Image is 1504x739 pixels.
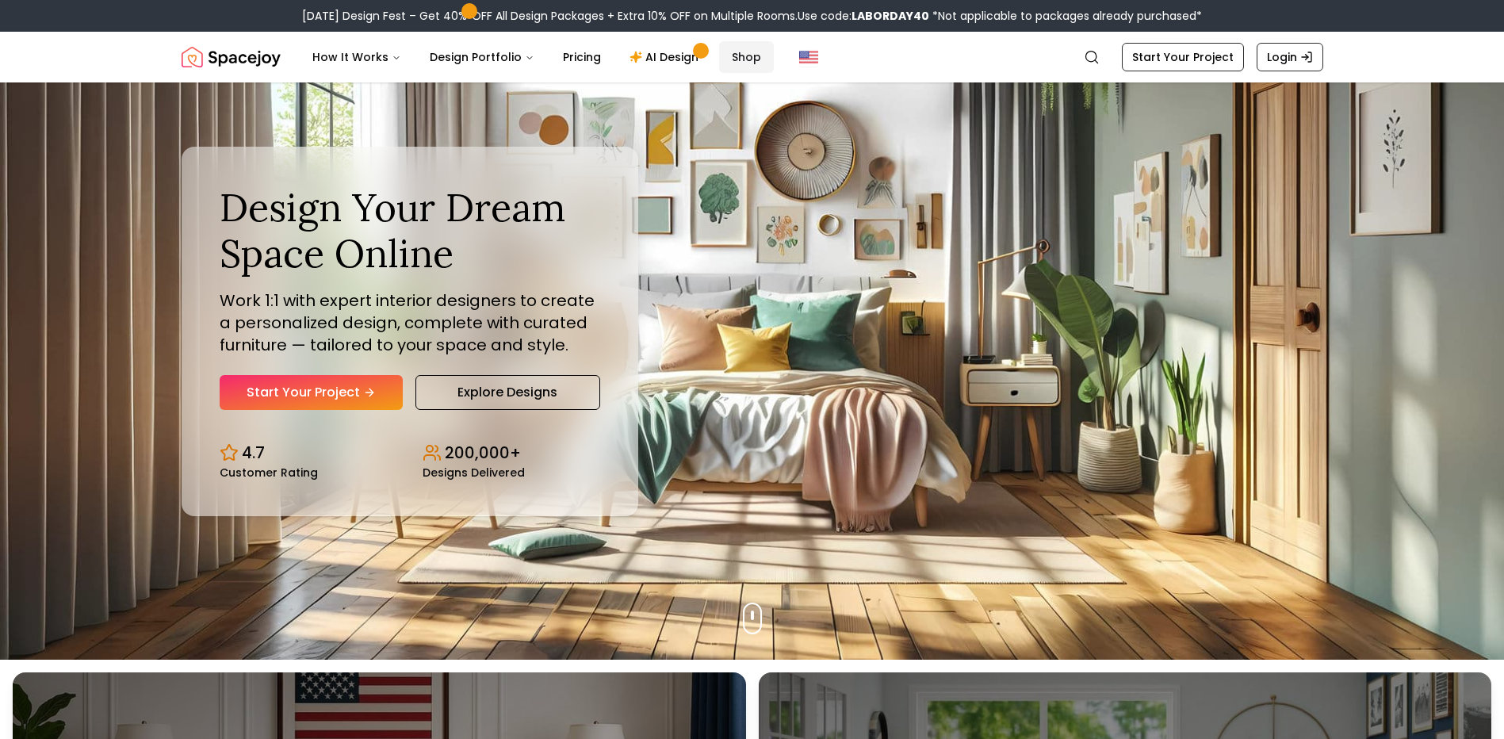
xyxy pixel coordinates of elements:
b: LABORDAY40 [852,8,929,24]
div: [DATE] Design Fest – Get 40% OFF All Design Packages + Extra 10% OFF on Multiple Rooms. [302,8,1202,24]
a: Shop [719,41,774,73]
a: AI Design [617,41,716,73]
a: Spacejoy [182,41,281,73]
button: Design Portfolio [417,41,547,73]
small: Customer Rating [220,467,318,478]
a: Start Your Project [220,375,403,410]
img: United States [799,48,818,67]
small: Designs Delivered [423,467,525,478]
a: Start Your Project [1122,43,1244,71]
span: *Not applicable to packages already purchased* [929,8,1202,24]
nav: Global [182,32,1323,82]
a: Pricing [550,41,614,73]
span: Use code: [798,8,929,24]
a: Login [1257,43,1323,71]
a: Explore Designs [415,375,600,410]
nav: Main [300,41,774,73]
img: Spacejoy Logo [182,41,281,73]
p: 4.7 [242,442,265,464]
div: Design stats [220,429,600,478]
button: How It Works [300,41,414,73]
h1: Design Your Dream Space Online [220,185,600,276]
p: 200,000+ [445,442,521,464]
p: Work 1:1 with expert interior designers to create a personalized design, complete with curated fu... [220,289,600,356]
